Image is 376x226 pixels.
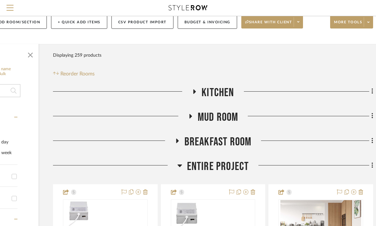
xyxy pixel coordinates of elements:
[241,16,303,28] button: Share with client
[334,20,362,29] span: More tools
[330,16,373,28] button: More tools
[245,20,292,29] span: Share with client
[178,16,237,29] button: Budget & Invoicing
[202,86,234,100] span: Kitchen
[111,16,173,29] button: CSV Product Import
[24,47,37,60] button: Close
[60,70,95,78] span: Reorder Rooms
[187,160,249,174] span: Entire Project
[184,135,252,149] span: Breakfast Room
[53,70,95,78] button: Reorder Rooms
[198,110,238,124] span: Mud Room
[51,16,107,29] button: + Quick Add Items
[53,49,101,62] div: Displaying 259 products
